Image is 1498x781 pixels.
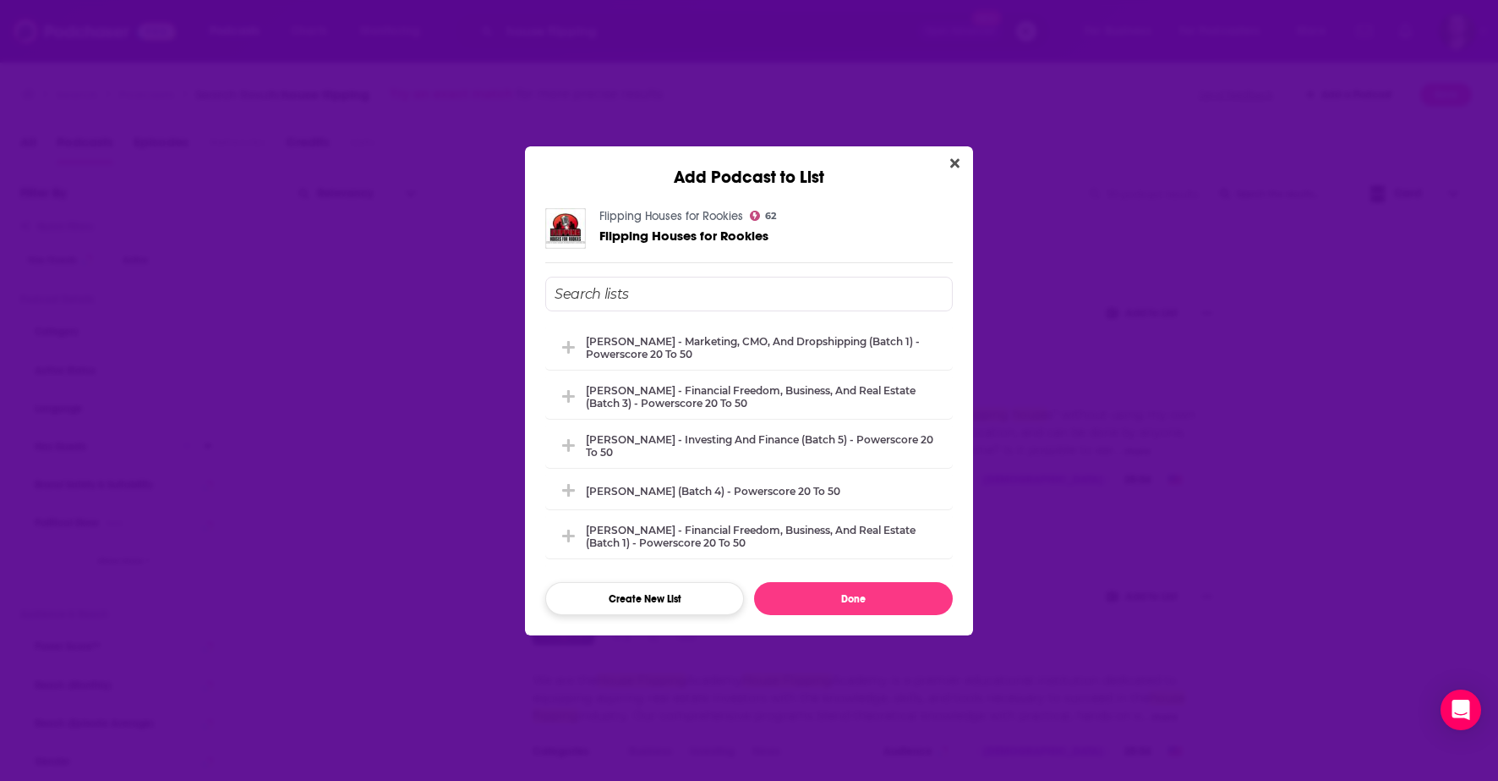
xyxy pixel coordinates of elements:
[754,582,953,615] button: Done
[943,153,966,174] button: Close
[545,374,953,419] div: Whitney Hutten - Financial Freedom, Business, and Real Estate (Batch 3) - Powerscore 20 to 50
[750,211,776,221] a: 62
[586,433,943,459] div: [PERSON_NAME] - Investing and Finance (Batch 5) - Powerscore 20 to 50
[545,277,953,311] input: Search lists
[586,524,943,549] div: [PERSON_NAME] - Financial Freedom, Business, and Real Estate (Batch 1) - Powerscore 20 to 50
[545,563,953,608] div: Whitney Hutten - Financial Freedom, Business, and Real Estate (Batch 2) - Powerscore 20 to 50
[599,228,768,244] span: Flipping Houses for Rookies
[545,472,953,509] div: Ryan Floyd - Lacrosse (Batch 4) - Powerscore 20 to 50
[545,514,953,558] div: Whitney Hutten - Financial Freedom, Business, and Real Estate (Batch 1) - Powerscore 20 to 50
[545,208,586,249] img: Flipping Houses for Rookies
[586,485,840,498] div: [PERSON_NAME] (Batch 4) - Powerscore 20 to 50
[586,335,943,360] div: [PERSON_NAME] - Marketing, CMO, and Dropshipping (Batch 1) - Powerscore 20 to 50
[545,277,953,615] div: Add Podcast To List
[599,228,768,243] a: Flipping Houses for Rookies
[599,209,743,223] a: Flipping Houses for Rookies
[545,325,953,370] div: Dima Zelikman - Marketing, CMO, and Dropshipping (Batch 1) - Powerscore 20 to 50
[765,212,776,220] span: 62
[545,582,744,615] button: Create New List
[545,423,953,468] div: Ryan Floyd - Investing and Finance (Batch 5) - Powerscore 20 to 50
[1441,690,1481,730] div: Open Intercom Messenger
[586,384,943,410] div: [PERSON_NAME] - Financial Freedom, Business, and Real Estate (Batch 3) - Powerscore 20 to 50
[525,146,973,188] div: Add Podcast to List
